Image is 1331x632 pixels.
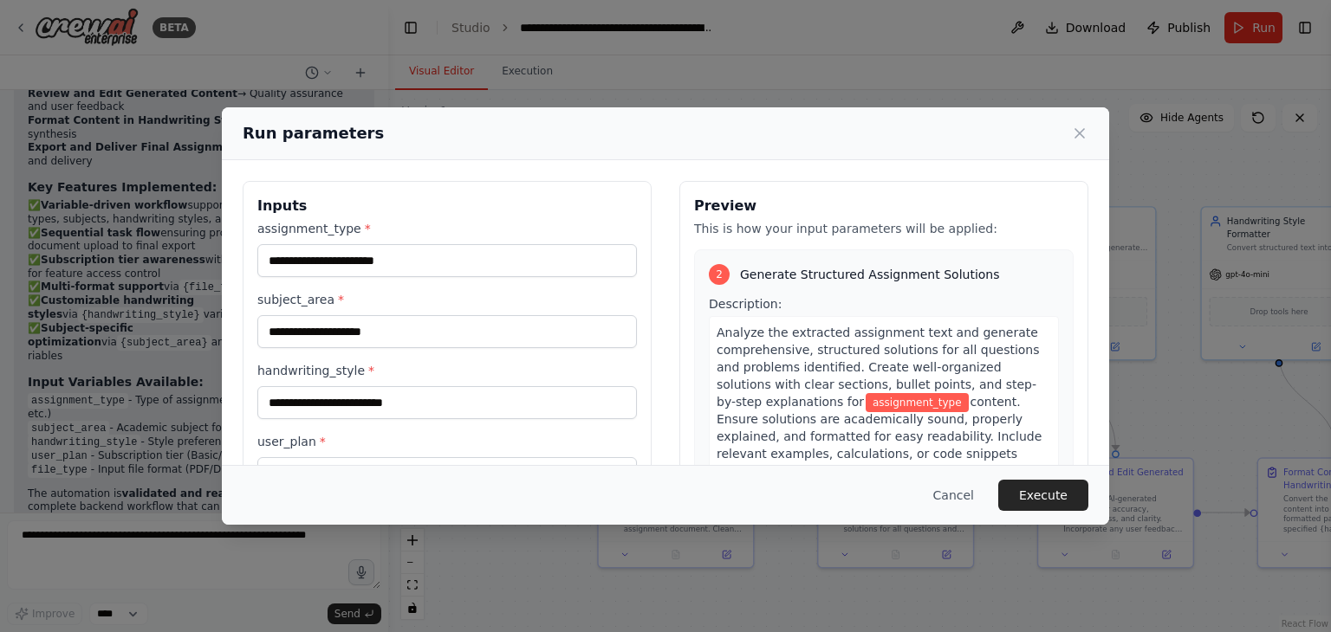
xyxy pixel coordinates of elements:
[257,291,637,308] label: subject_area
[694,220,1074,237] p: This is how your input parameters will be applied:
[740,266,1000,283] span: Generate Structured Assignment Solutions
[717,395,1042,478] span: content. Ensure solutions are academically sound, properly explained, and formatted for easy read...
[709,264,730,285] div: 2
[257,220,637,237] label: assignment_type
[717,326,1040,409] span: Analyze the extracted assignment text and generate comprehensive, structured solutions for all qu...
[257,433,637,450] label: user_plan
[998,480,1088,511] button: Execute
[694,196,1074,216] h3: Preview
[257,362,637,379] label: handwriting_style
[709,297,782,311] span: Description:
[919,480,988,511] button: Cancel
[243,121,384,145] h2: Run parameters
[866,393,969,412] span: Variable: assignment_type
[257,196,637,216] h3: Inputs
